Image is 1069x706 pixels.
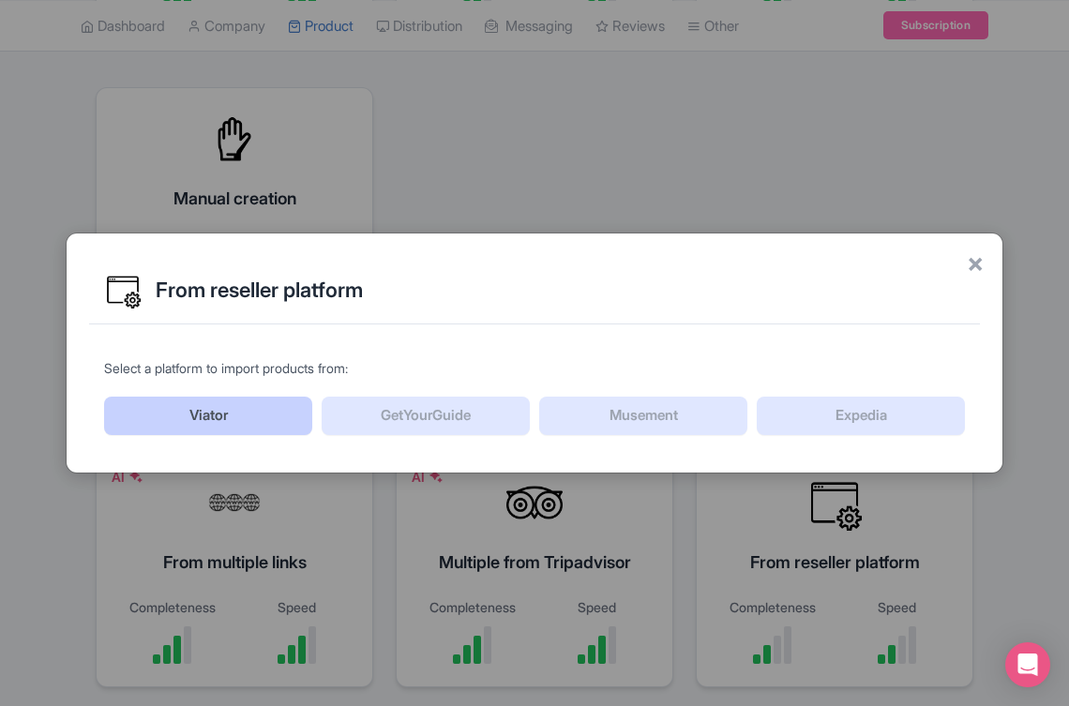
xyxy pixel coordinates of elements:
h2: From reseller platform [156,278,965,301]
div: Open Intercom Messenger [1005,642,1050,687]
a: Viator [104,397,312,436]
a: Expedia [757,397,965,436]
a: GetYourGuide [322,397,530,436]
p: Select a platform to import products from: [104,358,965,378]
span: × [967,243,984,282]
a: Musement [539,397,747,436]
